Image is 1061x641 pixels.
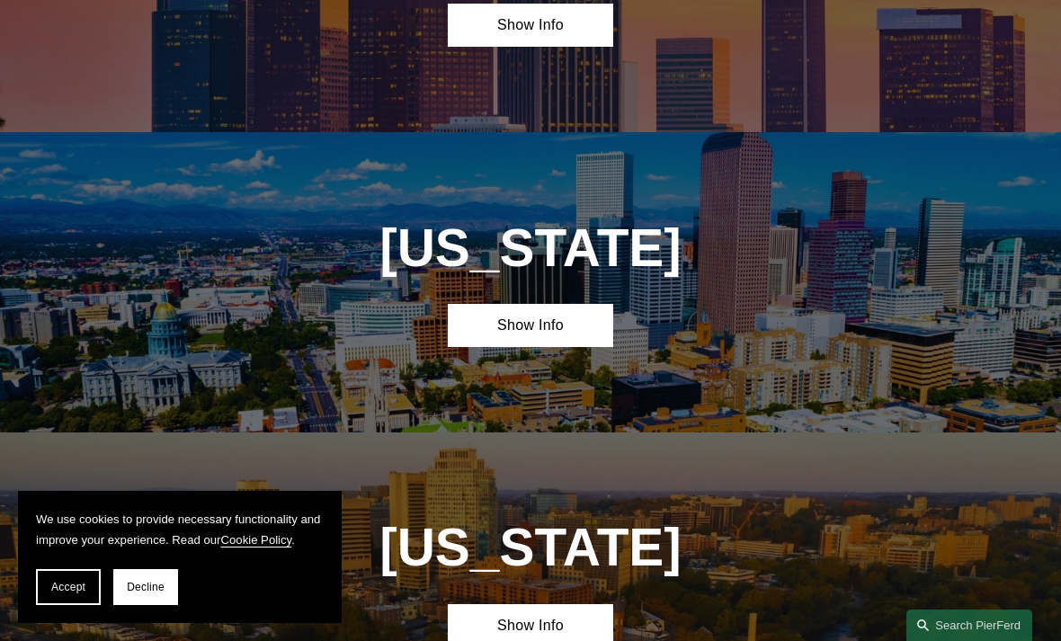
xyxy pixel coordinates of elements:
h1: [US_STATE] [323,518,738,578]
a: Search this site [906,610,1032,641]
span: Accept [51,581,85,593]
span: Decline [127,581,165,593]
h1: [US_STATE] [323,218,738,279]
a: Show Info [448,4,614,47]
button: Decline [113,569,178,605]
a: Show Info [448,304,614,347]
section: Cookie banner [18,491,342,623]
p: We use cookies to provide necessary functionality and improve your experience. Read our . [36,509,324,551]
button: Accept [36,569,101,605]
a: Cookie Policy [221,533,292,547]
